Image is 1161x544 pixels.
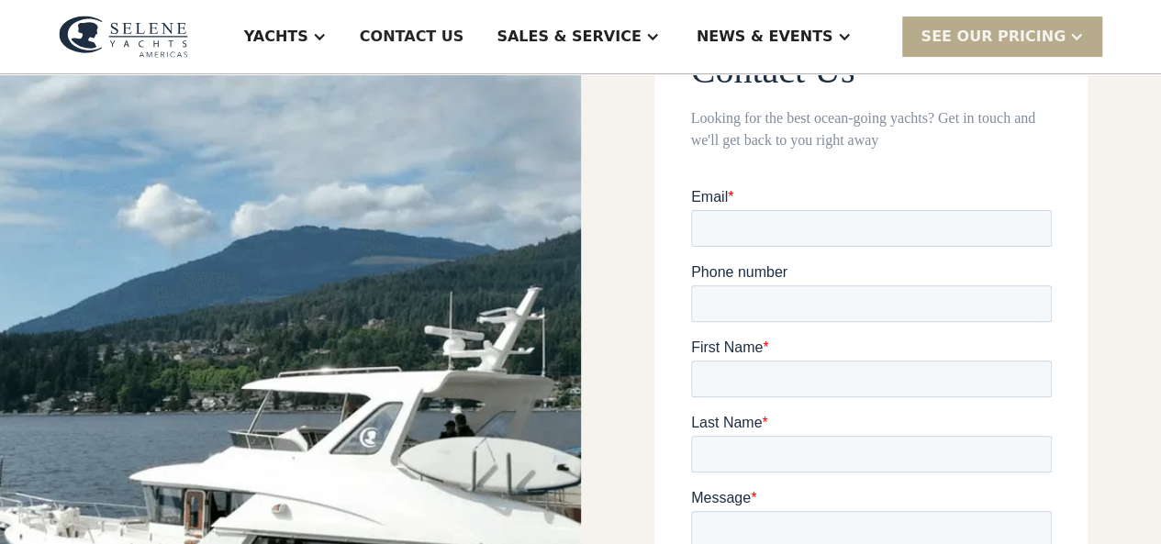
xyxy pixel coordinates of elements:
div: SEE Our Pricing [921,26,1066,48]
div: Looking for the best ocean-going yachts? Get in touch and we'll get back to you right away [691,107,1052,151]
div: Yachts [244,26,308,48]
div: Sales & Service [497,26,641,48]
img: logo [59,16,188,58]
div: Contact US [360,26,464,48]
div: SEE Our Pricing [902,17,1102,56]
div: News & EVENTS [697,26,833,48]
